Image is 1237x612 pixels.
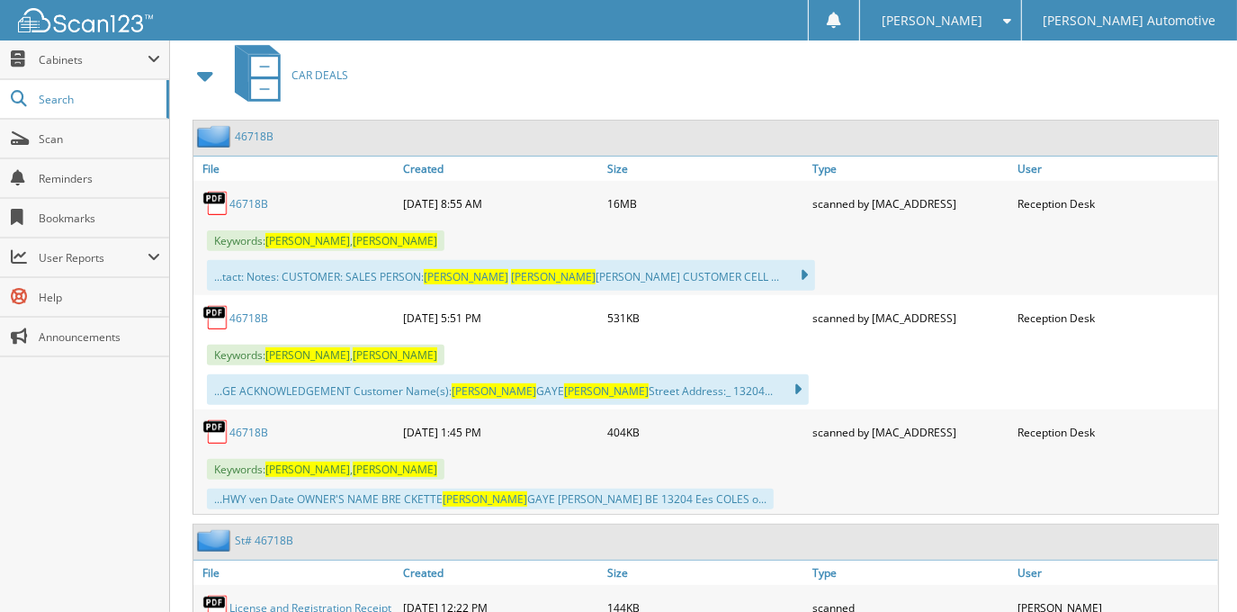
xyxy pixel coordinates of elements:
[265,233,350,248] span: [PERSON_NAME]
[39,211,160,226] span: Bookmarks
[399,185,604,221] div: [DATE] 8:55 AM
[399,561,604,585] a: Created
[18,8,153,32] img: scan123-logo-white.svg
[39,290,160,305] span: Help
[882,15,982,26] span: [PERSON_NAME]
[193,157,399,181] a: File
[808,561,1013,585] a: Type
[39,92,157,107] span: Search
[265,462,350,477] span: [PERSON_NAME]
[291,67,348,83] span: CAR DEALS
[207,260,815,291] div: ...tact: Notes: CUSTOMER: SALES PERSON: [PERSON_NAME] CUSTOMER CELL ...
[399,414,604,450] div: [DATE] 1:45 PM
[604,561,809,585] a: Size
[235,129,273,144] a: 46718B
[808,185,1013,221] div: scanned by [MAC_ADDRESS]
[202,190,229,217] img: PDF.png
[224,40,348,111] a: CAR DEALS
[1013,157,1218,181] a: User
[353,462,437,477] span: [PERSON_NAME]
[511,269,596,284] span: [PERSON_NAME]
[207,459,444,480] span: Keywords: ,
[1013,414,1218,450] div: Reception Desk
[564,383,649,399] span: [PERSON_NAME]
[229,425,268,440] a: 46718B
[207,230,444,251] span: Keywords: ,
[39,329,160,345] span: Announcements
[604,185,809,221] div: 16MB
[1013,185,1218,221] div: Reception Desk
[202,418,229,445] img: PDF.png
[229,196,268,211] a: 46718B
[424,269,508,284] span: [PERSON_NAME]
[197,125,235,148] img: folder2.png
[604,414,809,450] div: 404KB
[604,300,809,336] div: 531KB
[399,157,604,181] a: Created
[229,310,268,326] a: 46718B
[207,345,444,365] span: Keywords: ,
[202,304,229,331] img: PDF.png
[39,171,160,186] span: Reminders
[207,489,774,509] div: ...HWY ven Date OWNER'S NAME BRE CKETTE GAYE [PERSON_NAME] BE 13204 Ees COLES o...
[265,347,350,363] span: [PERSON_NAME]
[1043,15,1215,26] span: [PERSON_NAME] Automotive
[207,374,809,405] div: ...GE ACKNOWLEDGEMENT Customer Name(s): GAYE Street Address:_ 13204...
[1013,561,1218,585] a: User
[235,533,293,548] a: St# 46718B
[1013,300,1218,336] div: Reception Desk
[39,52,148,67] span: Cabinets
[604,157,809,181] a: Size
[353,347,437,363] span: [PERSON_NAME]
[193,561,399,585] a: File
[197,529,235,552] img: folder2.png
[39,131,160,147] span: Scan
[399,300,604,336] div: [DATE] 5:51 PM
[443,491,527,507] span: [PERSON_NAME]
[808,300,1013,336] div: scanned by [MAC_ADDRESS]
[808,157,1013,181] a: Type
[39,250,148,265] span: User Reports
[808,414,1013,450] div: scanned by [MAC_ADDRESS]
[452,383,536,399] span: [PERSON_NAME]
[353,233,437,248] span: [PERSON_NAME]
